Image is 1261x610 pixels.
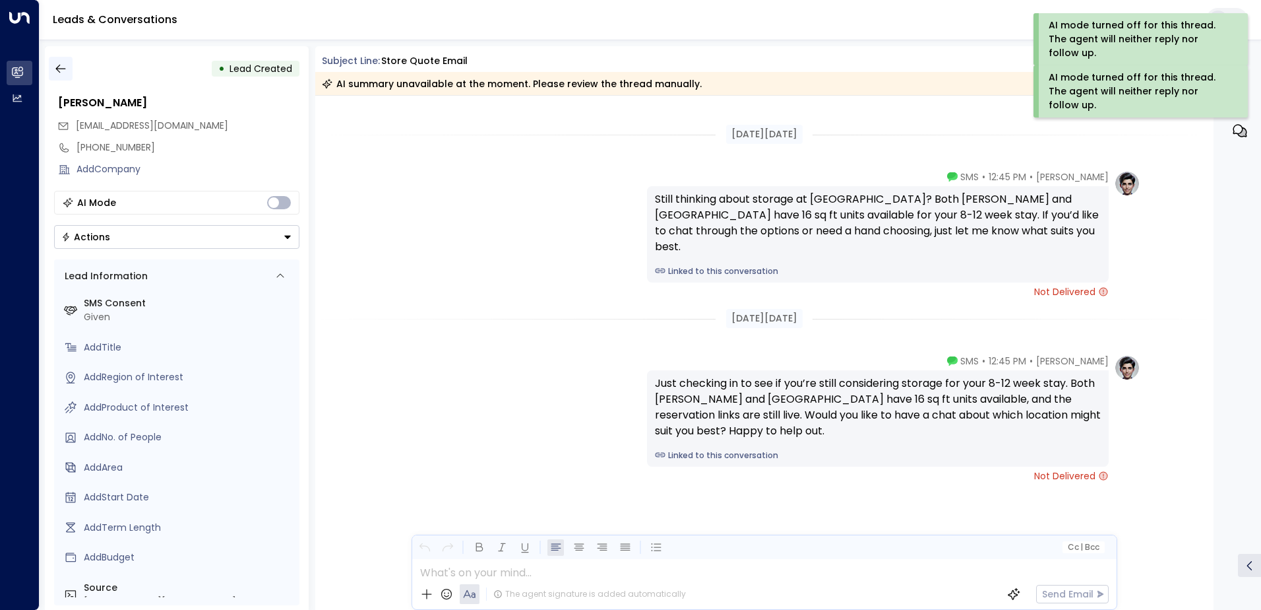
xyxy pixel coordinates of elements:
div: AddBudget [84,551,294,564]
div: AddTerm Length [84,521,294,535]
div: Just checking in to see if you’re still considering storage for your 8-12 week stay. Both [PERSON... [655,376,1101,439]
div: [PHONE_NUMBER] [77,141,299,154]
span: 12:45 PM [989,355,1026,368]
div: • [218,57,225,81]
span: Subject Line: [322,54,380,67]
div: AddNo. of People [84,430,294,444]
div: Still thinking about storage at [GEOGRAPHIC_DATA]? Both [PERSON_NAME] and [GEOGRAPHIC_DATA] have ... [655,191,1101,255]
div: Actions [61,231,110,243]
span: • [982,170,985,184]
div: AI summary unavailable at the moment. Please review the thread manually. [322,77,702,90]
img: profile-logo.png [1114,170,1140,197]
div: Button group with a nested menu [54,225,299,249]
div: AddArea [84,461,294,475]
div: AddProduct of Interest [84,401,294,415]
img: profile-logo.png [1114,355,1140,381]
span: [PERSON_NAME] [1036,355,1109,368]
span: Not Delivered [1034,285,1109,298]
div: Store Quote Email [381,54,468,68]
span: • [982,355,985,368]
span: SMS [960,170,979,184]
button: Redo [439,539,456,556]
div: AddCompany [77,162,299,176]
div: AddStart Date [84,491,294,504]
span: SMS [960,355,979,368]
span: Not Delivered [1034,469,1109,483]
div: [EMAIL_ADDRESS][DOMAIN_NAME] [84,595,294,609]
div: AddRegion of Interest [84,370,294,384]
div: Given [84,310,294,324]
span: Cc Bcc [1067,543,1099,552]
span: • [1030,170,1033,184]
div: The agent signature is added automatically [493,588,686,600]
span: [PERSON_NAME] [1036,170,1109,184]
label: SMS Consent [84,296,294,310]
span: [EMAIL_ADDRESS][DOMAIN_NAME] [76,119,228,132]
span: 12:45 PM [989,170,1026,184]
button: Cc|Bcc [1062,541,1104,554]
div: AddTitle [84,341,294,355]
div: [PERSON_NAME] [58,95,299,111]
span: xi.yintiao.huan@gmail.com [76,119,228,133]
div: AI Mode [77,196,116,209]
div: [DATE][DATE] [726,309,803,328]
label: Source [84,581,294,595]
span: Lead Created [230,62,292,75]
div: AI mode turned off for this thread. The agent will neither reply nor follow up. [1049,18,1230,60]
div: Lead Information [60,269,148,283]
button: Undo [416,539,433,556]
span: • [1030,355,1033,368]
div: AI mode turned off for this thread. The agent will neither reply nor follow up. [1049,71,1230,112]
a: Linked to this conversation [655,265,1101,277]
span: | [1080,543,1083,552]
div: [DATE][DATE] [726,125,803,144]
button: Actions [54,225,299,249]
a: Linked to this conversation [655,450,1101,461]
a: Leads & Conversations [53,12,177,27]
